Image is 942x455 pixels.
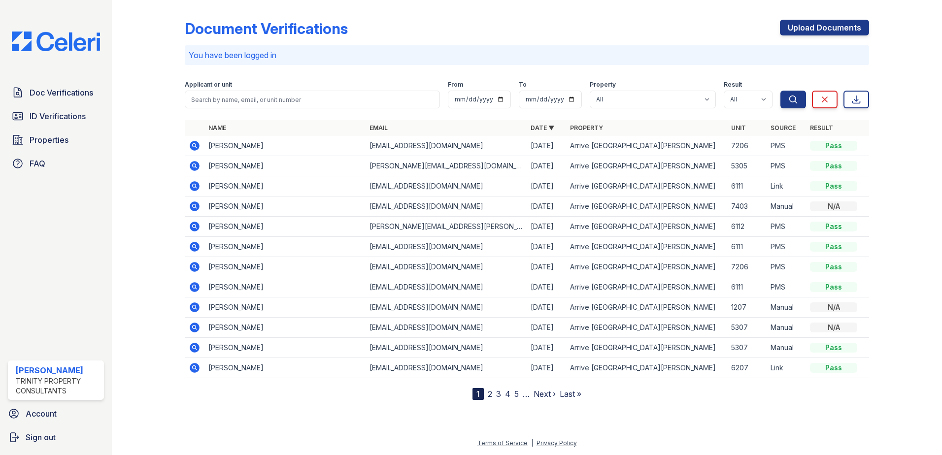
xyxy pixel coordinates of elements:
p: You have been logged in [189,49,865,61]
td: [DATE] [527,257,566,277]
a: FAQ [8,154,104,173]
td: [PERSON_NAME] [204,136,366,156]
td: [PERSON_NAME] [204,237,366,257]
td: 6111 [727,237,767,257]
td: Link [767,176,806,196]
td: Arrive [GEOGRAPHIC_DATA][PERSON_NAME] [566,176,727,196]
td: Arrive [GEOGRAPHIC_DATA][PERSON_NAME] [566,297,727,318]
div: N/A [810,323,857,332]
a: Unit [731,124,746,131]
td: Arrive [GEOGRAPHIC_DATA][PERSON_NAME] [566,257,727,277]
td: 6111 [727,277,767,297]
div: Pass [810,161,857,171]
td: PMS [767,257,806,277]
td: [DATE] [527,176,566,196]
td: 5307 [727,338,767,358]
td: 6111 [727,176,767,196]
td: 6112 [727,217,767,237]
td: Arrive [GEOGRAPHIC_DATA][PERSON_NAME] [566,136,727,156]
span: Doc Verifications [30,87,93,98]
td: PMS [767,156,806,176]
a: Email [370,124,388,131]
td: [DATE] [527,358,566,378]
td: [DATE] [527,217,566,237]
td: Arrive [GEOGRAPHIC_DATA][PERSON_NAME] [566,338,727,358]
div: Pass [810,181,857,191]
div: | [531,439,533,447]
td: [DATE] [527,277,566,297]
a: 3 [496,389,501,399]
td: [EMAIL_ADDRESS][DOMAIN_NAME] [366,338,527,358]
span: ID Verifications [30,110,86,122]
td: [EMAIL_ADDRESS][DOMAIN_NAME] [366,196,527,217]
a: Last » [560,389,581,399]
label: From [448,81,463,89]
td: [PERSON_NAME] [204,257,366,277]
div: Trinity Property Consultants [16,376,100,396]
a: Source [771,124,796,131]
td: [PERSON_NAME] [204,217,366,237]
td: Arrive [GEOGRAPHIC_DATA][PERSON_NAME] [566,196,727,217]
td: [PERSON_NAME] [204,318,366,338]
div: 1 [472,388,484,400]
div: [PERSON_NAME] [16,364,100,376]
td: Manual [767,297,806,318]
span: … [523,388,530,400]
td: Arrive [GEOGRAPHIC_DATA][PERSON_NAME] [566,358,727,378]
td: 1207 [727,297,767,318]
div: Pass [810,343,857,353]
a: Sign out [4,427,108,447]
label: Result [724,81,742,89]
a: Property [570,124,603,131]
td: [EMAIL_ADDRESS][DOMAIN_NAME] [366,358,527,378]
div: Pass [810,242,857,252]
a: Date ▼ [531,124,554,131]
td: [PERSON_NAME] [204,297,366,318]
div: Pass [810,282,857,292]
a: 5 [514,389,519,399]
td: [PERSON_NAME] [204,358,366,378]
td: [PERSON_NAME] [204,156,366,176]
td: [PERSON_NAME] [204,176,366,196]
td: [EMAIL_ADDRESS][DOMAIN_NAME] [366,318,527,338]
td: 6207 [727,358,767,378]
td: [DATE] [527,338,566,358]
img: CE_Logo_Blue-a8612792a0a2168367f1c8372b55b34899dd931a85d93a1a3d3e32e68fde9ad4.png [4,32,108,51]
td: Arrive [GEOGRAPHIC_DATA][PERSON_NAME] [566,277,727,297]
a: 2 [488,389,492,399]
div: N/A [810,302,857,312]
td: PMS [767,136,806,156]
label: Property [590,81,616,89]
td: [PERSON_NAME][EMAIL_ADDRESS][DOMAIN_NAME] [366,156,527,176]
td: 7206 [727,136,767,156]
span: Account [26,408,57,420]
td: [DATE] [527,136,566,156]
td: 5307 [727,318,767,338]
a: Result [810,124,833,131]
td: [DATE] [527,156,566,176]
td: 7206 [727,257,767,277]
td: [EMAIL_ADDRESS][DOMAIN_NAME] [366,136,527,156]
a: Properties [8,130,104,150]
td: Manual [767,196,806,217]
td: [PERSON_NAME] [204,196,366,217]
a: ID Verifications [8,106,104,126]
td: [PERSON_NAME] [204,277,366,297]
div: Pass [810,141,857,151]
td: Manual [767,318,806,338]
a: Account [4,404,108,423]
a: Name [208,124,226,131]
td: PMS [767,217,806,237]
a: Next › [534,389,556,399]
a: Doc Verifications [8,83,104,102]
td: [DATE] [527,237,566,257]
label: Applicant or unit [185,81,232,89]
div: Pass [810,363,857,373]
a: 4 [505,389,510,399]
div: Pass [810,262,857,272]
div: N/A [810,201,857,211]
a: Privacy Policy [537,439,577,447]
span: FAQ [30,158,45,169]
td: Arrive [GEOGRAPHIC_DATA][PERSON_NAME] [566,217,727,237]
td: [DATE] [527,318,566,338]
